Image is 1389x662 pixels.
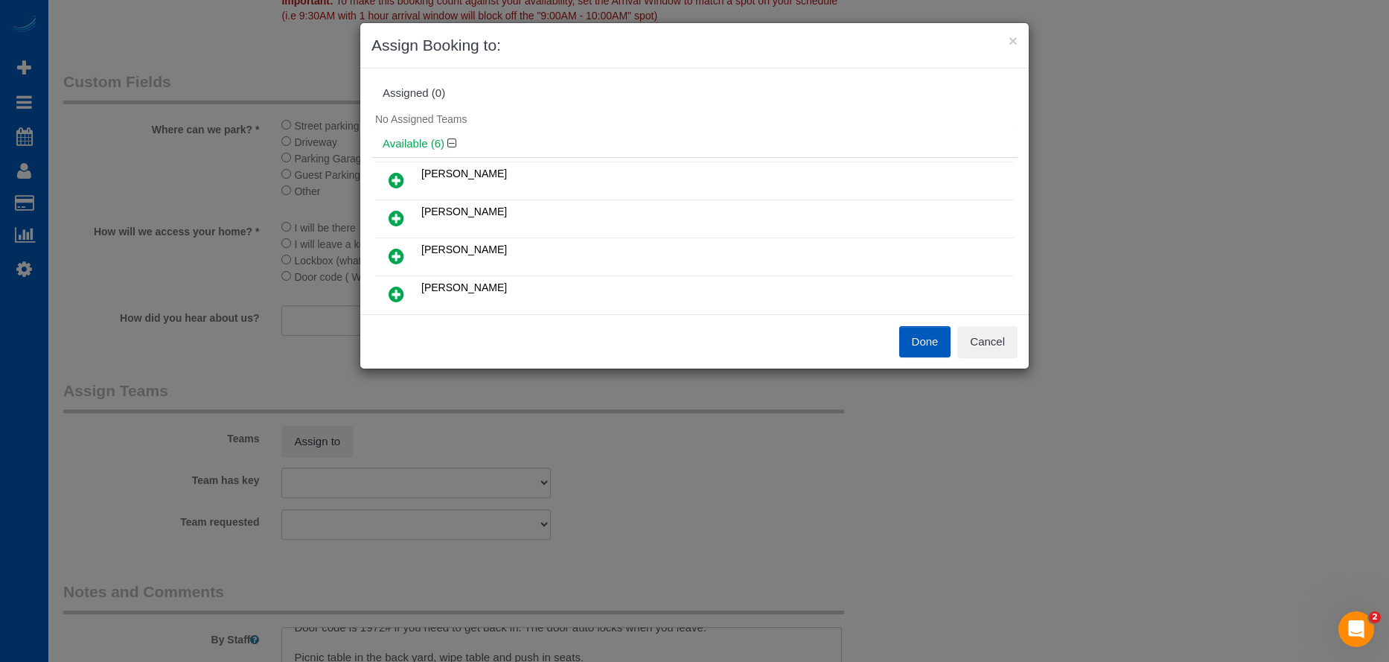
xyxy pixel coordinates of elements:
[375,113,467,125] span: No Assigned Teams
[421,244,507,255] span: [PERSON_NAME]
[371,34,1018,57] h3: Assign Booking to:
[421,168,507,179] span: [PERSON_NAME]
[1338,611,1374,647] iframe: Intercom live chat
[1369,611,1381,623] span: 2
[957,326,1018,357] button: Cancel
[1009,33,1018,48] button: ×
[899,326,951,357] button: Done
[383,87,1006,100] div: Assigned (0)
[421,206,507,217] span: [PERSON_NAME]
[421,281,507,293] span: [PERSON_NAME]
[383,138,1006,150] h4: Available (6)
